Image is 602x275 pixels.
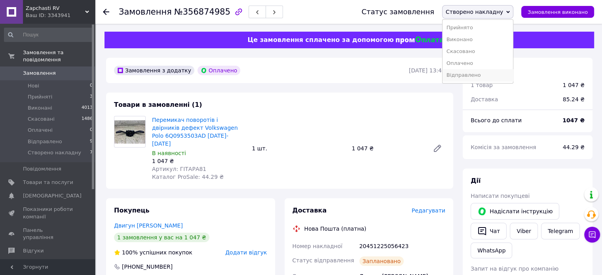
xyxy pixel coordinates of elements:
span: 7 [90,149,93,156]
span: Дії [471,177,480,184]
span: Написати покупцеві [471,193,530,199]
span: В наявності [152,150,186,156]
span: Прийняті [28,93,52,101]
span: Повідомлення [23,165,61,173]
li: Оплачено [442,57,513,69]
img: evopay logo [396,36,443,44]
span: Це замовлення сплачено за допомогою [247,36,393,44]
input: Пошук [4,28,93,42]
span: Замовлення [119,7,172,17]
li: Виконано [442,34,513,46]
div: [PHONE_NUMBER] [121,263,173,271]
div: 1 047 ₴ [563,81,585,89]
span: Нові [28,82,39,89]
span: Товари в замовленні (1) [114,101,202,108]
span: Замовлення [23,70,56,77]
span: Покупець [114,207,150,214]
span: 3 [90,93,93,101]
a: WhatsApp [471,243,512,258]
span: 0 [90,127,93,134]
a: Перемикач поворотів і двірників дефект Volkswagen Polo 6Q0953503AD [DATE]-[DATE] [152,117,238,147]
span: Всього до сплати [471,117,522,123]
span: Номер накладної [292,243,343,249]
a: Telegram [541,223,580,239]
span: [DEMOGRAPHIC_DATA] [23,192,82,199]
span: Створено накладну [446,9,503,15]
div: успішних покупок [114,248,192,256]
span: 1 товар [471,82,493,88]
span: 9 [90,138,93,145]
div: Ваш ID: 3343941 [26,12,95,19]
button: Чат [471,223,507,239]
a: Viber [510,223,537,239]
span: Артикул: ГІТАРА81 [152,166,206,172]
span: Доставка [471,96,498,102]
span: Zapchasti RV [26,5,85,12]
div: 1 замовлення у вас на 1 047 ₴ [114,233,209,242]
a: Двигун [PERSON_NAME] [114,222,183,229]
span: Панель управління [23,227,73,241]
span: Оплачені [28,127,53,134]
span: 44.29 ₴ [563,144,585,150]
span: Замовлення виконано [528,9,588,15]
div: Оплачено [198,66,240,75]
div: Нова Пошта (платна) [302,225,368,233]
span: №356874985 [174,7,230,17]
span: 1486 [82,116,93,123]
span: Виконані [28,104,52,112]
span: Відправлено [28,138,62,145]
span: Доставка [292,207,327,214]
div: Заплановано [359,256,404,266]
time: [DATE] 13:47 [409,67,445,74]
span: Додати відгук [225,249,267,256]
div: 1 047 ₴ [152,157,245,165]
div: 85.24 ₴ [558,91,589,108]
span: Запит на відгук про компанію [471,266,558,272]
span: Створено накладну [28,149,81,156]
div: 1 047 ₴ [349,143,426,154]
span: Редагувати [412,207,445,214]
div: 1 шт. [249,143,348,154]
div: Замовлення з додатку [114,66,194,75]
span: Замовлення та повідомлення [23,49,95,63]
span: 100% [122,249,138,256]
span: Відгуки [23,247,44,254]
img: Перемикач поворотів і двірників дефект Volkswagen Polo 6Q0953503AD 2002-2005 року [114,120,145,144]
button: Надіслати інструкцію [471,203,559,220]
span: Товари та послуги [23,179,73,186]
li: Скасовано [442,46,513,57]
div: Статус замовлення [361,8,434,16]
div: Повернутися назад [103,8,109,16]
span: Статус відправлення [292,257,354,264]
button: Замовлення виконано [521,6,594,18]
span: Показники роботи компанії [23,206,73,220]
a: Редагувати [429,140,445,156]
li: Прийнято [442,22,513,34]
span: Комісія за замовлення [471,144,536,150]
span: 4013 [82,104,93,112]
div: 20451225056423 [358,239,447,253]
li: Відправлено [442,69,513,81]
span: Скасовані [28,116,55,123]
span: Каталог ProSale: 44.29 ₴ [152,174,224,180]
span: 0 [90,82,93,89]
button: Чат з покупцем [584,227,600,243]
b: 1047 ₴ [562,117,585,123]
